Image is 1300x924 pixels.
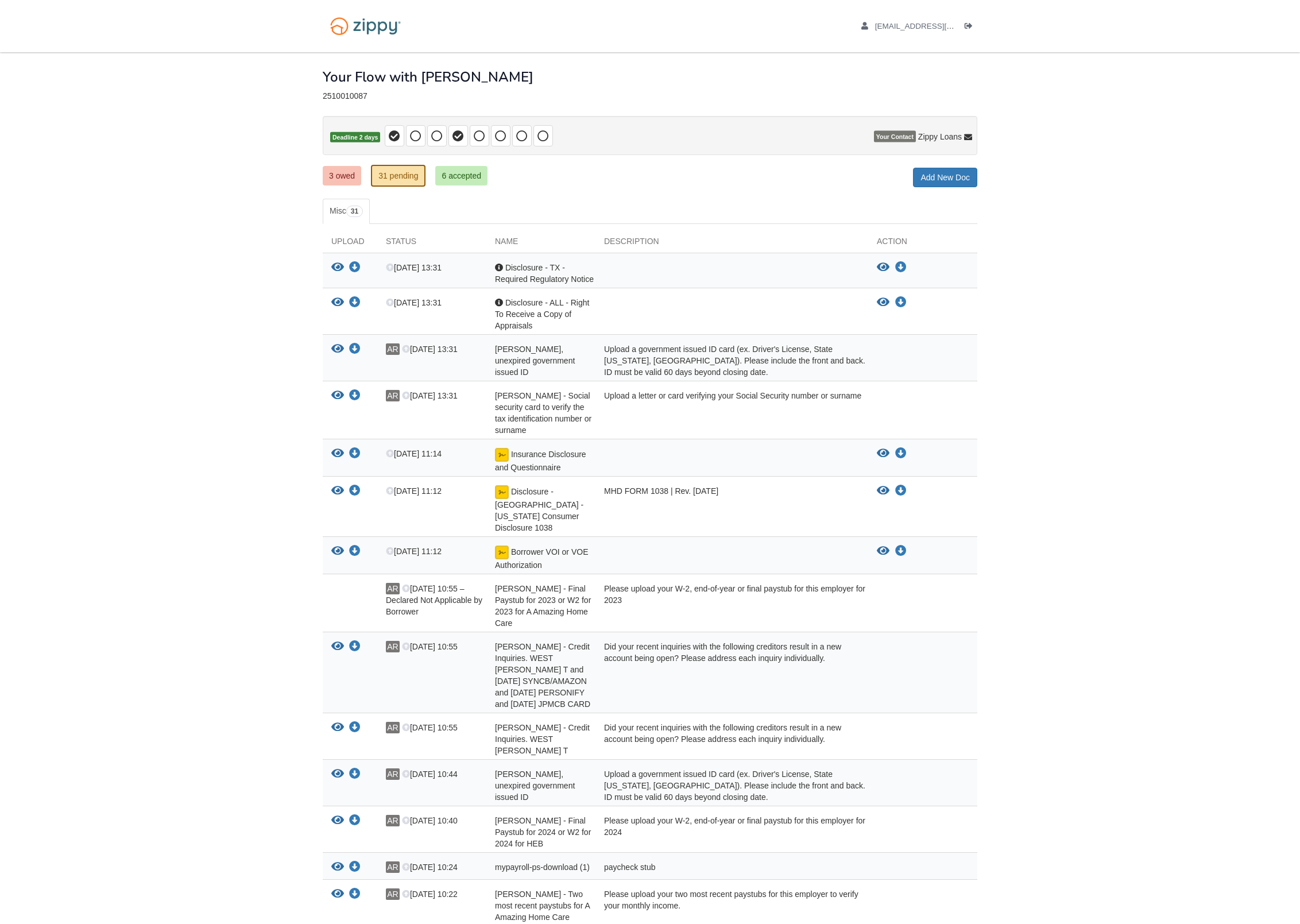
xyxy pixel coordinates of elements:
[918,131,962,142] span: Zippy Loans
[595,641,868,710] div: Did your recent inquiries with the following creditors result in a new account being open? Please...
[386,768,400,780] span: AR
[349,392,361,401] a: Download Pedro Rivera - Social security card to verify the tax identification number or surname
[495,723,590,755] span: [PERSON_NAME] - Credit Inquiries. WEST [PERSON_NAME] T
[331,722,344,734] button: View Pedro Rivera - Credit Inquiries. WEST FINAN T
[330,132,380,143] span: Deadline 2 days
[386,486,442,496] span: [DATE] 11:12
[402,890,458,899] span: [DATE] 10:22
[495,584,591,628] span: [PERSON_NAME] - Final Paystub for 2023 or W2 for 2023 for A Amazing Home Care
[386,343,400,355] span: AR
[346,206,363,217] span: 31
[323,91,977,101] div: 2510010087
[402,642,458,651] span: [DATE] 10:55
[386,815,400,826] span: AR
[331,546,344,558] button: View Borrower VOI or VOE Authorization
[402,863,458,872] span: [DATE] 10:24
[386,390,400,401] span: AR
[323,166,361,185] a: 3 owed
[349,817,361,826] a: Download Pedro Rivera - Final Paystub for 2024 or W2 for 2024 for HEB
[331,861,344,873] button: View mypayroll-ps-download (1)
[486,235,595,253] div: Name
[495,487,583,532] span: Disclosure - [GEOGRAPHIC_DATA] - [US_STATE] Consumer Disclosure 1038
[349,487,361,496] a: Download Disclosure - TX - Texas Consumer Disclosure 1038
[386,263,442,272] span: [DATE] 13:31
[895,298,907,307] a: Download Disclosure - ALL - Right To Receive a Copy of Appraisals
[386,641,400,652] span: AR
[386,584,482,616] span: [DATE] 10:55 – Declared Not Applicable by Borrower
[331,888,344,900] button: View April Rivera - Two most recent paystubs for A Amazing Home Care
[495,816,591,848] span: [PERSON_NAME] - Final Paystub for 2024 or W2 for 2024 for HEB
[386,547,442,556] span: [DATE] 11:12
[861,22,1007,33] a: edit profile
[595,235,868,253] div: Description
[349,724,361,733] a: Download Pedro Rivera - Credit Inquiries. WEST FINAN T
[377,235,486,253] div: Status
[595,861,868,876] div: paycheck stub
[595,390,868,436] div: Upload a letter or card verifying your Social Security number or surname
[875,22,1007,30] span: ordepnlirpa@gmail.com
[595,583,868,629] div: Please upload your W-2, end-of-year or final paystub for this employer for 2023
[495,450,586,472] span: Insurance Disclosure and Questionnaire
[495,890,590,922] span: [PERSON_NAME] - Two most recent paystubs for A Amazing Home Care
[595,343,868,378] div: Upload a government issued ID card (ex. Driver's License, State [US_STATE], [GEOGRAPHIC_DATA]). P...
[877,485,889,497] button: View Disclosure - TX - Texas Consumer Disclosure 1038
[402,391,458,400] span: [DATE] 13:31
[331,768,344,780] button: View April Rivera - Valid, unexpired government issued ID
[495,345,575,377] span: [PERSON_NAME], unexpired government issued ID
[495,391,591,435] span: [PERSON_NAME] - Social security card to verify the tax identification number or surname
[331,297,344,309] button: View Disclosure - ALL - Right To Receive a Copy of Appraisals
[349,890,361,899] a: Download April Rivera - Two most recent paystubs for A Amazing Home Care
[331,641,344,653] button: View April Rivera - Credit Inquiries. WEST FINAN T and 9/12/25 SYNCB/AMAZON and 9/10/25 PERSONIFY...
[323,11,408,41] img: Logo
[595,888,868,923] div: Please upload your two most recent paystubs for this employer to verify your monthly income.
[402,770,458,779] span: [DATE] 10:44
[349,770,361,779] a: Download April Rivera - Valid, unexpired government issued ID
[595,768,868,803] div: Upload a government issued ID card (ex. Driver's License, State [US_STATE], [GEOGRAPHIC_DATA]). P...
[402,723,458,732] span: [DATE] 10:55
[349,345,361,354] a: Download Pedro Rivera - Valid, unexpired government issued ID
[386,722,400,733] span: AR
[877,297,889,308] button: View Disclosure - ALL - Right To Receive a Copy of Appraisals
[595,722,868,756] div: Did your recent inquiries with the following creditors result in a new account being open? Please...
[386,298,442,307] span: [DATE] 13:31
[913,168,977,187] a: Add New Doc
[895,263,907,272] a: Download Disclosure - TX - Required Regulatory Notice
[402,816,458,825] span: [DATE] 10:40
[349,547,361,556] a: Download Borrower VOI or VOE Authorization
[895,449,907,458] a: Download Insurance Disclosure and Questionnaire
[877,546,889,557] button: View Borrower VOI or VOE Authorization
[495,546,509,559] img: Document fully signed
[495,263,594,284] span: Disclosure - TX - Required Regulatory Notice
[965,22,977,33] a: Log out
[495,485,509,499] img: Document fully signed
[386,449,442,458] span: [DATE] 11:14
[895,486,907,496] a: Download Disclosure - TX - Texas Consumer Disclosure 1038
[595,815,868,849] div: Please upload your W-2, end-of-year or final paystub for this employer for 2024
[331,390,344,402] button: View Pedro Rivera - Social security card to verify the tax identification number or surname
[895,547,907,556] a: Download Borrower VOI or VOE Authorization
[877,262,889,273] button: View Disclosure - TX - Required Regulatory Notice
[877,448,889,459] button: View Insurance Disclosure and Questionnaire
[323,69,533,84] h1: Your Flow with [PERSON_NAME]
[495,770,575,802] span: [PERSON_NAME], unexpired government issued ID
[495,298,589,330] span: Disclosure - ALL - Right To Receive a Copy of Appraisals
[495,547,588,570] span: Borrower VOI or VOE Authorization
[331,343,344,355] button: View Pedro Rivera - Valid, unexpired government issued ID
[331,485,344,497] button: View Disclosure - TX - Texas Consumer Disclosure 1038
[386,583,400,594] span: AR
[402,345,458,354] span: [DATE] 13:31
[331,262,344,274] button: View Disclosure - TX - Required Regulatory Notice
[371,165,425,187] a: 31 pending
[323,235,377,253] div: Upload
[331,815,344,827] button: View Pedro Rivera - Final Paystub for 2024 or W2 for 2024 for HEB
[349,450,361,459] a: Download Insurance Disclosure and Questionnaire
[331,448,344,460] button: View Insurance Disclosure and Questionnaire
[349,264,361,273] a: Download Disclosure - TX - Required Regulatory Notice
[495,642,590,709] span: [PERSON_NAME] - Credit Inquiries. WEST [PERSON_NAME] T and [DATE] SYNCB/AMAZON and [DATE] PERSONI...
[349,863,361,872] a: Download mypayroll-ps-download (1)
[874,131,916,142] span: Your Contact
[868,235,977,253] div: Action
[349,643,361,652] a: Download April Rivera - Credit Inquiries. WEST FINAN T and 9/12/25 SYNCB/AMAZON and 9/10/25 PERSO...
[323,199,370,224] a: Misc
[495,863,590,872] span: mypayroll-ps-download (1)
